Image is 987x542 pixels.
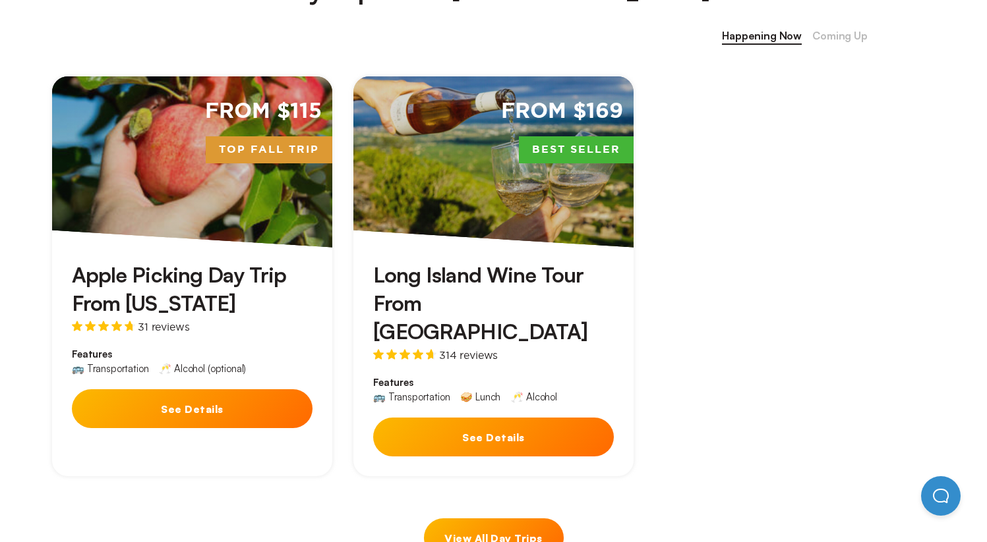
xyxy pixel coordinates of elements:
[205,97,322,126] span: From $115
[373,418,614,456] button: See Details
[519,136,634,164] span: Best Seller
[812,28,868,45] span: Coming Up
[921,476,961,516] iframe: Help Scout Beacon - Open
[439,350,498,360] span: 314 reviews
[72,348,313,361] span: Features
[206,136,332,164] span: Top Fall Trip
[373,376,614,389] span: Features
[373,261,614,346] h3: Long Island Wine Tour From [GEOGRAPHIC_DATA]
[72,389,313,428] button: See Details
[511,392,557,402] div: 🥂 Alcohol
[138,321,189,332] span: 31 reviews
[72,364,148,373] div: 🚌 Transportation
[52,76,332,477] a: From $115Top Fall TripApple Picking Day Trip From [US_STATE]31 reviewsFeatures🚌 Transportation🥂 A...
[72,261,313,317] h3: Apple Picking Day Trip From [US_STATE]
[373,392,450,402] div: 🚌 Transportation
[353,76,634,477] a: From $169Best SellerLong Island Wine Tour From [GEOGRAPHIC_DATA]314 reviewsFeatures🚌 Transportati...
[501,97,623,126] span: From $169
[460,392,500,402] div: 🥪 Lunch
[159,364,246,373] div: 🥂 Alcohol (optional)
[722,28,802,45] span: Happening Now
